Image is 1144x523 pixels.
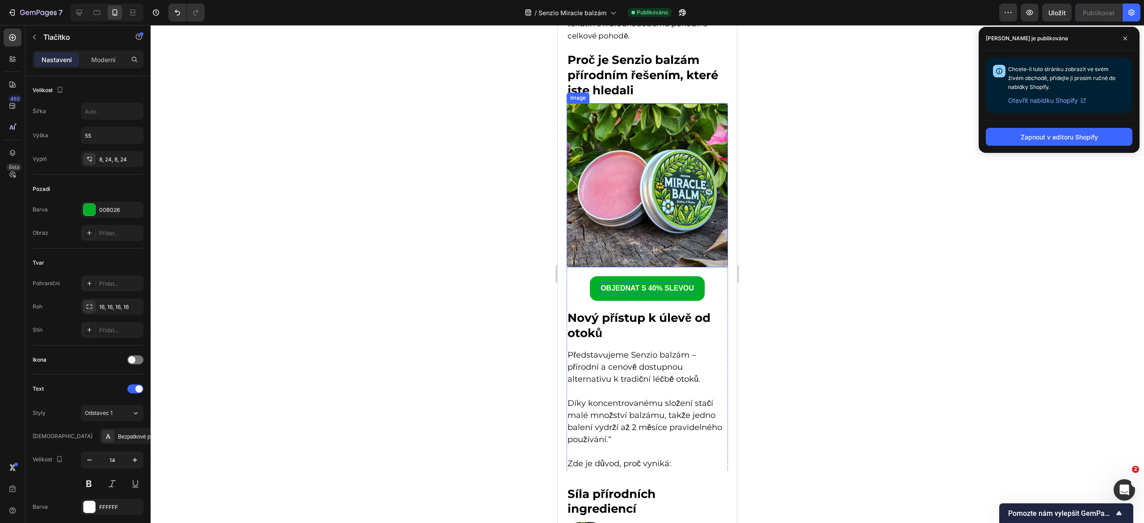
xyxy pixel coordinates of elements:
font: Beta [9,164,19,170]
font: Odstavec 1 [85,409,113,416]
font: Text [33,385,44,392]
button: Odstavec 1 [81,405,143,421]
font: Obraz [33,229,48,236]
font: / [534,9,537,17]
font: Šířka [33,108,46,114]
font: Přidat... [99,280,118,287]
button: Zobrazit průzkum - Pomozte nám vylepšit GemPages! [1008,508,1124,519]
font: Tlačítko [43,33,70,42]
font: 00B026 [99,207,120,213]
font: Publikováno [637,9,668,16]
font: Barva [33,503,48,510]
font: Publikovat [1083,9,1115,17]
font: Chcete-li tuto stránku zobrazit ve svém živém obchodě, přidejte ji prosím ručně do nabídky Shopify. [1008,66,1115,90]
button: Publikovat [1075,4,1122,21]
button: Uložit [1042,4,1072,21]
font: 7 [59,8,63,17]
font: Pomozte nám vylepšit GemPages! [1008,509,1118,518]
font: Bezpatkové písmo [118,434,162,440]
font: 8, 24, 8, 24 [99,156,127,163]
font: Roh [33,303,42,310]
font: Velikost [33,87,53,93]
font: 16, 16, 16, 16 [99,304,129,310]
font: [DEMOGRAPHIC_DATA] [33,433,93,439]
font: Nastavení [42,56,72,63]
font: Styly [33,409,46,416]
font: Velikost [33,456,52,463]
font: Výplň [33,156,47,162]
font: Senzio Miracle balzám [538,9,606,17]
font: 2 [1134,466,1137,472]
div: Zpět/Znovu [168,4,205,21]
input: Auto [81,103,143,119]
font: Ikona [33,356,46,363]
strong: Kostival lékařský [57,498,137,508]
font: Zapnout v editoru Shopify [1021,133,1098,141]
font: Tvar [33,259,44,266]
font: Otevřít nabídku Shopify [1008,97,1078,104]
font: Přidat... [99,230,118,236]
p: Tlačítko [43,32,119,42]
font: Stín [33,326,42,333]
iframe: Živý chat s interkomem [1114,479,1135,501]
font: Výška [33,132,48,139]
font: Uložit [1048,9,1066,17]
font: Pohraniční [33,280,60,287]
font: Přidat... [99,327,118,333]
font: 450 [10,96,20,102]
font: Barva [33,206,48,213]
iframe: Oblast návrhu [558,25,737,523]
font: [PERSON_NAME] je publikována [986,35,1068,42]
font: Moderní [91,56,116,63]
button: 7 [4,4,67,21]
button: Zapnout v editoru Shopify [986,128,1132,146]
font: FFFFFF [99,504,118,510]
input: Auto [81,127,143,143]
font: Pozadí [33,186,50,192]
